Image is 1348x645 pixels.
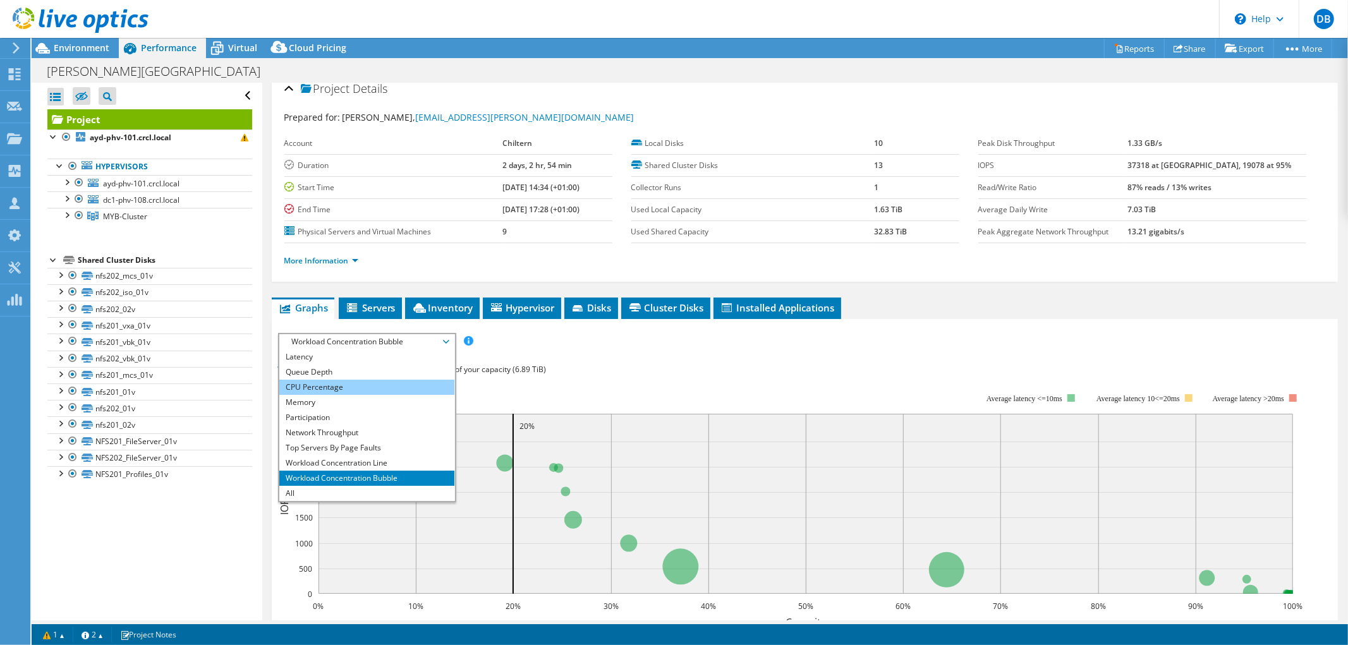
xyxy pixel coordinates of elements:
[1215,39,1274,58] a: Export
[978,181,1128,194] label: Read/Write Ratio
[628,301,704,314] span: Cluster Disks
[874,160,883,171] b: 13
[502,160,572,171] b: 2 days, 2 hr, 54 min
[103,178,179,189] span: ayd-phv-101.crcl.local
[279,425,454,440] li: Network Throughput
[786,615,827,629] text: Capacity
[47,433,252,450] a: NFS201_FileServer_01v
[1127,226,1184,237] b: 13.21 gigabits/s
[47,383,252,400] a: nfs201_01v
[289,42,346,54] span: Cloud Pricing
[1127,204,1156,215] b: 7.03 TiB
[279,380,454,395] li: CPU Percentage
[1104,39,1165,58] a: Reports
[279,455,454,471] li: Workload Concentration Line
[502,138,532,148] b: Chiltern
[47,367,252,383] a: nfs201_mcs_01v
[47,317,252,334] a: nfs201_vxa_01v
[54,42,109,54] span: Environment
[78,253,252,268] div: Shared Cluster Disks
[295,512,313,523] text: 1500
[141,42,197,54] span: Performance
[874,226,907,237] b: 32.83 TiB
[519,421,535,431] text: 20%
[506,601,521,612] text: 20%
[631,137,874,150] label: Local Disks
[47,109,252,130] a: Project
[1096,394,1180,403] tspan: Average latency 10<=20ms
[47,175,252,191] a: ayd-phv-101.crcl.local
[1164,39,1216,58] a: Share
[1127,182,1211,193] b: 87% reads / 13% writes
[1273,39,1332,58] a: More
[308,589,312,600] text: 0
[284,111,341,123] label: Prepared for:
[277,493,291,515] text: IOPS
[47,351,252,367] a: nfs202_vbk_01v
[279,410,454,425] li: Participation
[1314,9,1334,29] span: DB
[34,627,73,642] a: 1
[502,226,507,237] b: 9
[284,181,503,194] label: Start Time
[47,416,252,433] a: nfs201_02v
[411,301,473,314] span: Inventory
[47,466,252,483] a: NFS201_Profiles_01v
[1283,601,1302,612] text: 100%
[47,450,252,466] a: NFS202_FileServer_01v
[41,64,280,78] h1: [PERSON_NAME][GEOGRAPHIC_DATA]
[502,182,580,193] b: [DATE] 14:34 (+01:00)
[631,203,874,216] label: Used Local Capacity
[279,365,454,380] li: Queue Depth
[279,471,454,486] li: Workload Concentration Bubble
[874,138,883,148] b: 10
[978,226,1128,238] label: Peak Aggregate Network Throughput
[47,284,252,301] a: nfs202_iso_01v
[720,301,835,314] span: Installed Applications
[798,601,813,612] text: 50%
[103,211,147,222] span: MYB-Cluster
[993,601,1008,612] text: 70%
[286,334,448,349] span: Workload Concentration Bubble
[631,226,874,238] label: Used Shared Capacity
[408,601,423,612] text: 10%
[1127,160,1291,171] b: 37318 at [GEOGRAPHIC_DATA], 19078 at 95%
[278,301,328,314] span: Graphs
[1188,601,1203,612] text: 90%
[978,159,1128,172] label: IOPS
[47,400,252,416] a: nfs202_01v
[345,301,396,314] span: Servers
[47,130,252,146] a: ayd-phv-101.crcl.local
[353,81,388,96] span: Details
[631,159,874,172] label: Shared Cluster Disks
[284,255,358,266] a: More Information
[978,203,1128,216] label: Average Daily Write
[47,334,252,350] a: nfs201_vbk_01v
[1127,138,1162,148] b: 1.33 GB/s
[489,301,555,314] span: Hypervisor
[284,203,503,216] label: End Time
[299,564,312,574] text: 500
[47,159,252,175] a: Hypervisors
[73,627,112,642] a: 2
[1235,13,1246,25] svg: \n
[978,137,1128,150] label: Peak Disk Throughput
[301,83,350,95] span: Project
[987,394,1062,403] tspan: Average latency <=10ms
[47,191,252,208] a: dc1-phv-108.crcl.local
[1212,394,1284,403] text: Average latency >20ms
[343,111,635,123] span: [PERSON_NAME],
[874,204,902,215] b: 1.63 TiB
[571,301,612,314] span: Disks
[631,181,874,194] label: Collector Runs
[1091,601,1106,612] text: 80%
[313,601,324,612] text: 0%
[47,208,252,224] a: MYB-Cluster
[416,111,635,123] a: [EMAIL_ADDRESS][PERSON_NAME][DOMAIN_NAME]
[279,395,454,410] li: Memory
[284,226,503,238] label: Physical Servers and Virtual Machines
[47,268,252,284] a: nfs202_mcs_01v
[103,195,179,205] span: dc1-phv-108.crcl.local
[90,132,171,143] b: ayd-phv-101.crcl.local
[111,627,185,642] a: Project Notes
